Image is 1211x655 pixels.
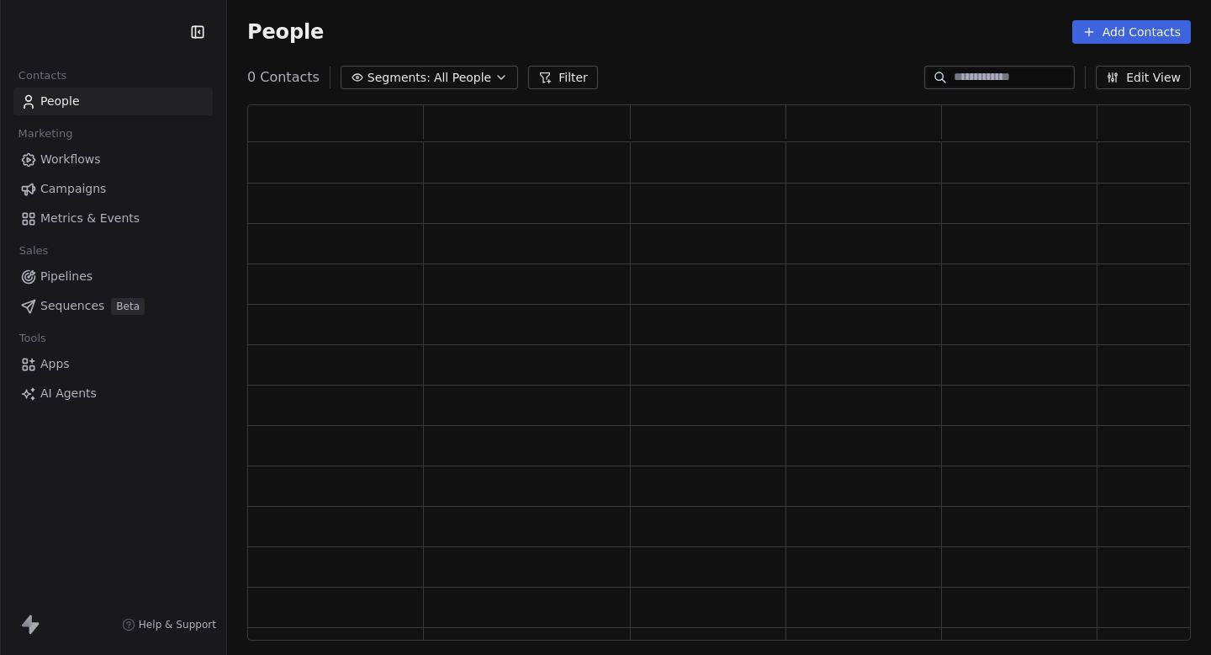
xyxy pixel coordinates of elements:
span: Segments: [368,69,431,87]
span: All People [434,69,491,87]
span: Marketing [11,121,80,146]
span: Contacts [11,63,74,88]
a: Campaigns [13,175,213,203]
span: Campaigns [40,180,106,198]
span: Workflows [40,151,101,168]
span: People [40,93,80,110]
span: People [247,19,324,45]
a: SequencesBeta [13,292,213,320]
span: AI Agents [40,385,97,402]
span: Help & Support [139,618,216,631]
a: People [13,88,213,115]
span: 0 Contacts [247,67,320,88]
span: Pipelines [40,268,93,285]
button: Edit View [1096,66,1191,89]
button: Filter [528,66,598,89]
a: Apps [13,350,213,378]
span: Sequences [40,297,104,315]
a: Metrics & Events [13,205,213,232]
a: Pipelines [13,263,213,290]
a: Help & Support [122,618,216,631]
button: Add Contacts [1072,20,1191,44]
span: Apps [40,355,70,373]
span: Tools [12,326,53,351]
a: Workflows [13,146,213,173]
span: Metrics & Events [40,210,140,227]
a: AI Agents [13,380,213,407]
span: Sales [12,238,56,264]
span: Beta [111,298,145,315]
